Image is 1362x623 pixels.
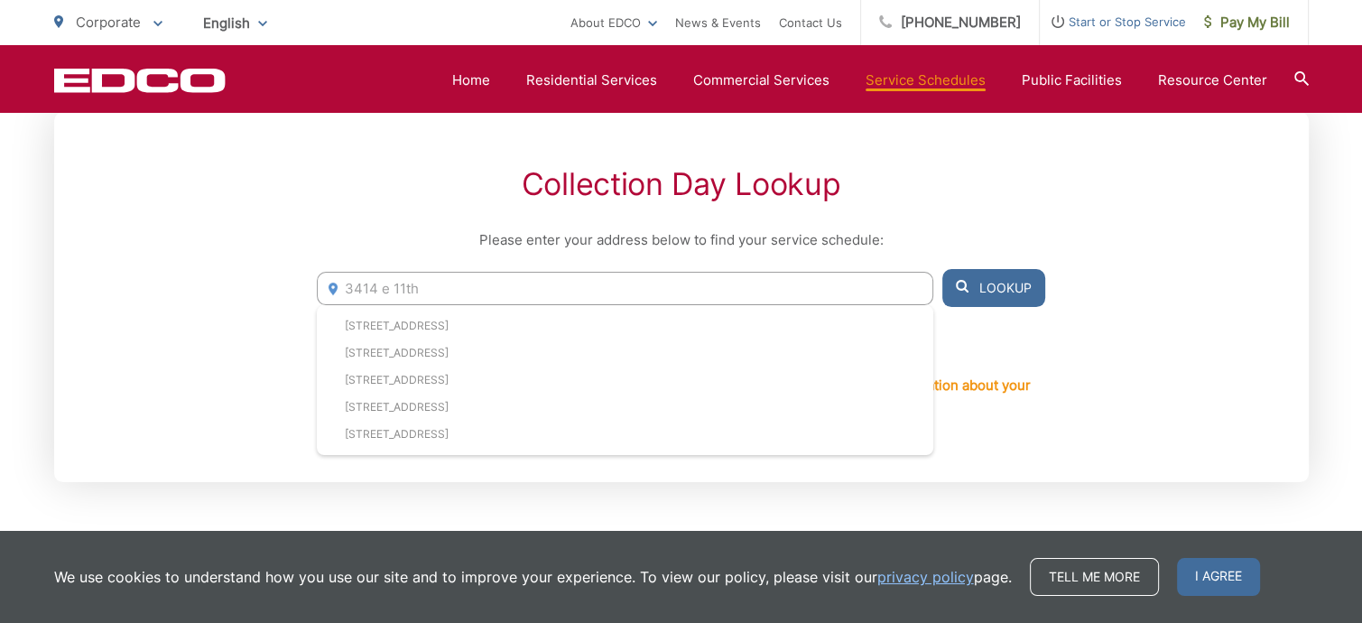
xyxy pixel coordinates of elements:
[877,566,974,588] a: privacy policy
[317,166,1044,202] h2: Collection Day Lookup
[1030,558,1159,596] a: Tell me more
[1022,70,1122,91] a: Public Facilities
[317,312,932,339] li: [STREET_ADDRESS]
[693,70,829,91] a: Commercial Services
[317,229,1044,251] p: Please enter your address below to find your service schedule:
[452,70,490,91] a: Home
[779,12,842,33] a: Contact Us
[317,339,932,367] li: [STREET_ADDRESS]
[317,272,932,305] input: Enter Address
[76,14,141,31] span: Corporate
[317,394,932,421] li: [STREET_ADDRESS]
[570,12,657,33] a: About EDCO
[317,367,932,394] li: [STREET_ADDRESS]
[866,70,986,91] a: Service Schedules
[190,7,281,39] span: English
[54,566,1012,588] p: We use cookies to understand how you use our site and to improve your experience. To view our pol...
[54,68,226,93] a: EDCD logo. Return to the homepage.
[942,269,1045,307] button: Lookup
[317,421,932,448] li: [STREET_ADDRESS]
[1204,12,1290,33] span: Pay My Bill
[675,12,761,33] a: News & Events
[526,70,657,91] a: Residential Services
[1177,558,1260,596] span: I agree
[1158,70,1267,91] a: Resource Center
